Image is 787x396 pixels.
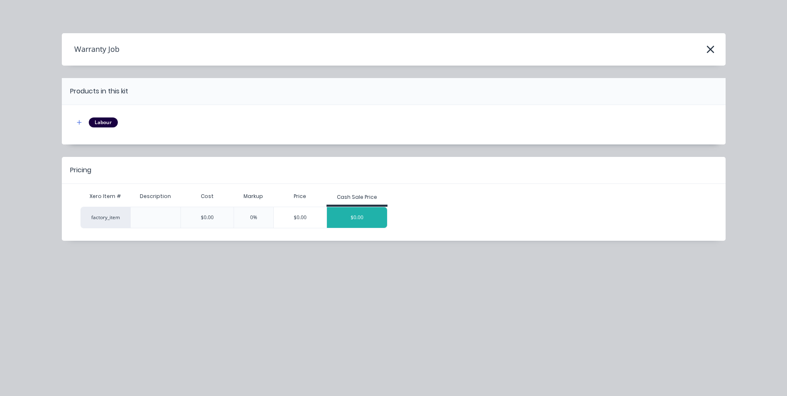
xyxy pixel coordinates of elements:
div: $0.00 [327,207,387,228]
div: Products in this kit [70,86,128,96]
div: $0.00 [274,207,326,228]
div: Xero Item # [80,188,130,205]
div: Cost [180,188,234,205]
div: Cash Sale Price [337,193,377,201]
h4: Warranty Job [62,42,119,57]
div: Pricing [70,165,91,175]
div: Labour [89,117,118,127]
div: factory_item [80,207,130,228]
div: Description [133,186,178,207]
div: $0.00 [180,207,234,228]
div: 0% [234,207,273,228]
div: Markup [234,188,273,205]
div: Price [273,188,326,205]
